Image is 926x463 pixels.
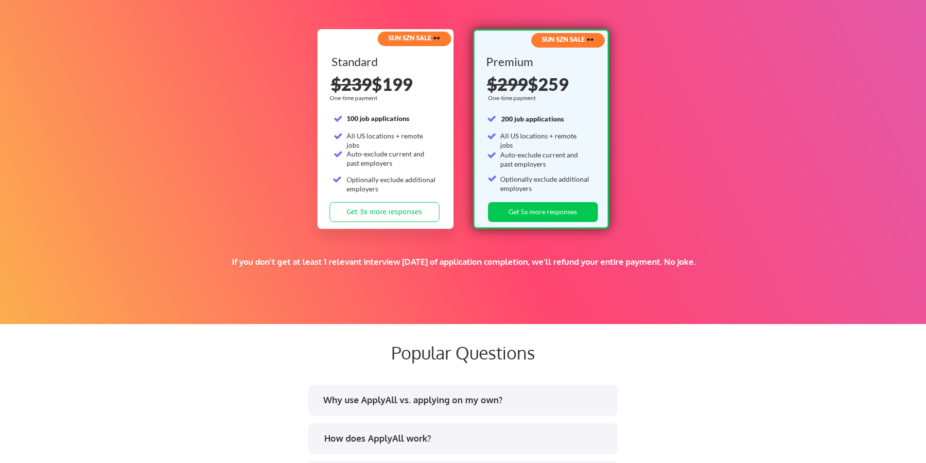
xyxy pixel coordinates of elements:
div: Standard [332,56,438,68]
strong: SUN SZN SALE 🕶️ [388,34,440,42]
div: All US locations + remote jobs [347,131,437,150]
div: Auto-exclude current and past employers [347,149,437,168]
div: Auto-exclude current and past employers [500,150,590,169]
s: $299 [487,73,528,95]
div: $199 [331,75,441,93]
div: Optionally exclude additional employers [347,175,437,194]
div: Popular Questions [230,342,697,363]
div: $259 [487,75,597,93]
div: All US locations + remote jobs [500,131,590,150]
div: Premium [486,56,593,68]
div: Optionally exclude additional employers [500,174,590,193]
strong: 200 job applications [501,115,564,123]
s: $239 [331,73,372,95]
div: One-time payment [330,94,380,102]
div: Why use ApplyAll vs. applying on my own? [323,394,609,406]
button: Get 5x more responses [488,202,598,222]
button: Get 3x more responses [330,202,439,222]
div: How does ApplyAll work? [324,432,610,445]
strong: 100 job applications [347,114,409,122]
strong: SUN SZN SALE 🕶️ [542,35,594,43]
div: If you don't get at least 1 relevant interview [DATE] of application completion, we'll refund you... [169,257,758,267]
